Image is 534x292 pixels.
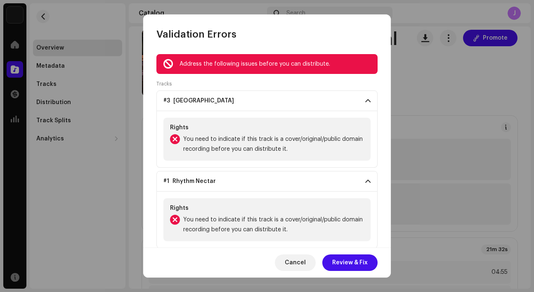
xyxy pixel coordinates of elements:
[156,111,378,168] p-accordion-content: #3 [GEOGRAPHIC_DATA]
[156,90,378,111] p-accordion-header: #3 [GEOGRAPHIC_DATA]
[156,192,378,248] p-accordion-content: #1 Rhythm Nectar
[275,254,316,271] button: Cancel
[170,205,364,211] div: Rights
[183,215,364,235] span: You need to indicate if this track is a cover/original/public domain recording before you can dis...
[170,124,364,131] div: Rights
[156,171,378,192] p-accordion-header: #1 Rhythm Nectar
[163,178,216,185] span: #1 Rhythm Nectar
[156,81,172,87] label: Tracks
[180,59,371,69] div: Address the following issues before you can distribute.
[322,254,378,271] button: Review & Fix
[332,254,368,271] span: Review & Fix
[156,28,236,41] span: Validation Errors
[183,134,364,154] span: You need to indicate if this track is a cover/original/public domain recording before you can dis...
[163,97,234,104] span: #3 [GEOGRAPHIC_DATA]
[285,254,306,271] span: Cancel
